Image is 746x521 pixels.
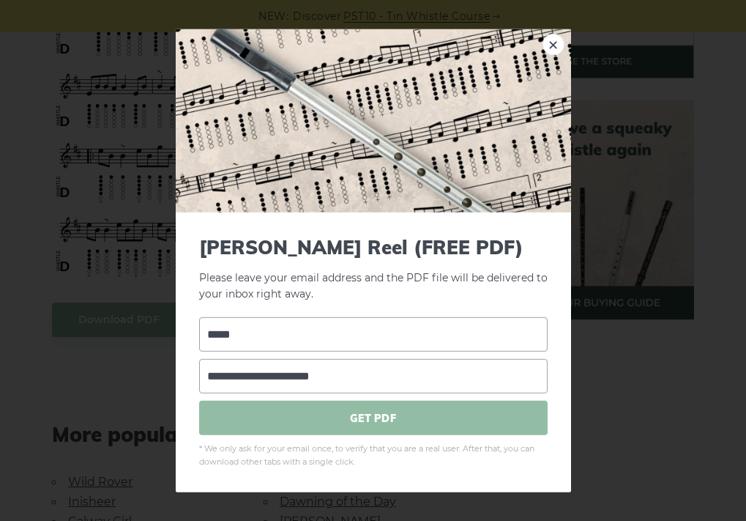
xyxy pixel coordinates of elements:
[199,235,548,258] span: [PERSON_NAME] Reel (FREE PDF)
[199,443,548,469] span: * We only ask for your email once, to verify that you are a real user. After that, you can downlo...
[542,33,564,55] a: ×
[199,235,548,303] p: Please leave your email address and the PDF file will be delivered to your inbox right away.
[199,401,548,435] span: GET PDF
[176,29,571,212] img: Tin Whistle Tab Preview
